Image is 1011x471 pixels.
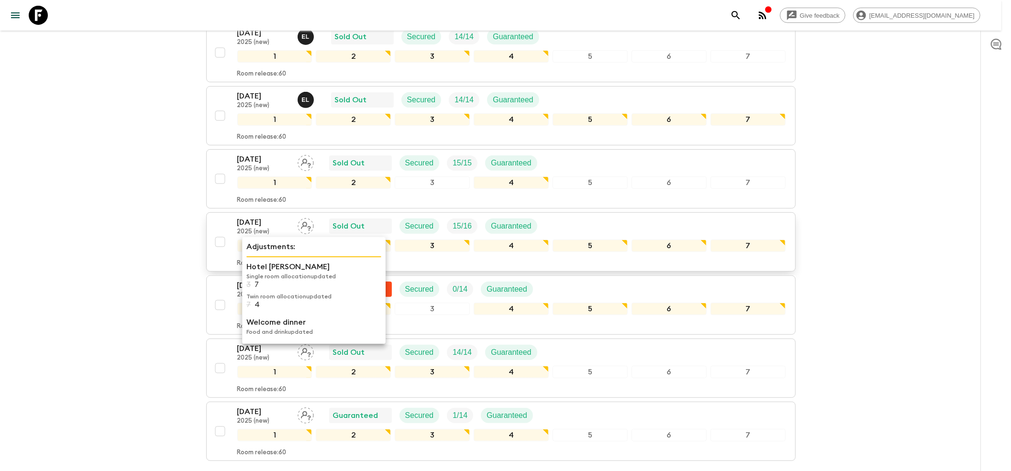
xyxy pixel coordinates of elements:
[474,303,549,315] div: 4
[237,417,290,425] p: 2025 (new)
[237,197,287,204] p: Room release: 60
[491,157,532,169] p: Guaranteed
[246,261,381,273] p: Hotel [PERSON_NAME]
[447,219,478,234] div: Trip Fill
[405,157,434,169] p: Secured
[453,157,472,169] p: 15 / 15
[246,328,381,336] p: Food and drink updated
[298,32,316,39] span: Eleonora Longobardi
[246,300,251,309] p: 7
[632,240,707,252] div: 6
[333,410,378,421] p: Guaranteed
[237,90,290,102] p: [DATE]
[246,317,381,328] p: Welcome dinner
[474,176,549,189] div: 4
[405,410,434,421] p: Secured
[453,220,472,232] p: 15 / 16
[237,39,290,46] p: 2025 (new)
[6,6,25,25] button: menu
[405,220,434,232] p: Secured
[491,347,532,358] p: Guaranteed
[487,284,527,295] p: Guaranteed
[246,293,381,300] p: Twin room allocation updated
[237,366,312,378] div: 1
[405,284,434,295] p: Secured
[237,176,312,189] div: 1
[553,50,628,63] div: 5
[864,12,980,19] span: [EMAIL_ADDRESS][DOMAIN_NAME]
[553,429,628,441] div: 5
[449,92,479,108] div: Trip Fill
[237,406,290,417] p: [DATE]
[333,347,365,358] p: Sold Out
[395,303,470,315] div: 3
[237,50,312,63] div: 1
[237,354,290,362] p: 2025 (new)
[237,291,290,299] p: 2025 (new)
[237,303,312,315] div: 1
[455,94,474,106] p: 14 / 14
[237,153,290,165] p: [DATE]
[632,113,707,126] div: 6
[474,429,549,441] div: 4
[298,410,314,418] span: Assign pack leader
[553,366,628,378] div: 5
[335,31,367,43] p: Sold Out
[395,429,470,441] div: 3
[237,27,290,39] p: [DATE]
[455,31,474,43] p: 14 / 14
[237,386,287,394] p: Room release: 60
[237,323,287,330] p: Room release: 60
[316,366,391,378] div: 2
[298,221,314,229] span: Assign pack leader
[395,50,470,63] div: 3
[447,282,473,297] div: Trip Fill
[711,303,786,315] div: 7
[474,50,549,63] div: 4
[316,113,391,126] div: 2
[405,347,434,358] p: Secured
[711,113,786,126] div: 7
[333,220,365,232] p: Sold Out
[298,95,316,102] span: Eleonora Longobardi
[711,50,786,63] div: 7
[795,12,845,19] span: Give feedback
[553,176,628,189] div: 5
[491,220,532,232] p: Guaranteed
[487,410,527,421] p: Guaranteed
[474,113,549,126] div: 4
[237,228,290,236] p: 2025 (new)
[301,96,310,104] p: E L
[447,345,478,360] div: Trip Fill
[237,280,290,291] p: [DATE]
[632,303,707,315] div: 6
[553,303,628,315] div: 5
[255,280,259,289] p: 7
[237,133,287,141] p: Room release: 60
[395,366,470,378] div: 3
[447,408,473,423] div: Trip Fill
[335,94,367,106] p: Sold Out
[237,260,287,267] p: Room release: 60
[711,366,786,378] div: 7
[246,273,381,280] p: Single room allocation updated
[553,113,628,126] div: 5
[298,347,314,355] span: Assign pack leader
[255,300,260,309] p: 4
[395,176,470,189] div: 3
[316,429,391,441] div: 2
[301,33,310,41] p: E L
[298,158,314,165] span: Assign pack leader
[237,102,290,110] p: 2025 (new)
[395,113,470,126] div: 3
[237,429,312,441] div: 1
[632,176,707,189] div: 6
[632,50,707,63] div: 6
[449,29,479,44] div: Trip Fill
[407,31,436,43] p: Secured
[316,50,391,63] div: 2
[493,31,533,43] p: Guaranteed
[453,347,472,358] p: 14 / 14
[237,240,312,252] div: 1
[711,240,786,252] div: 7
